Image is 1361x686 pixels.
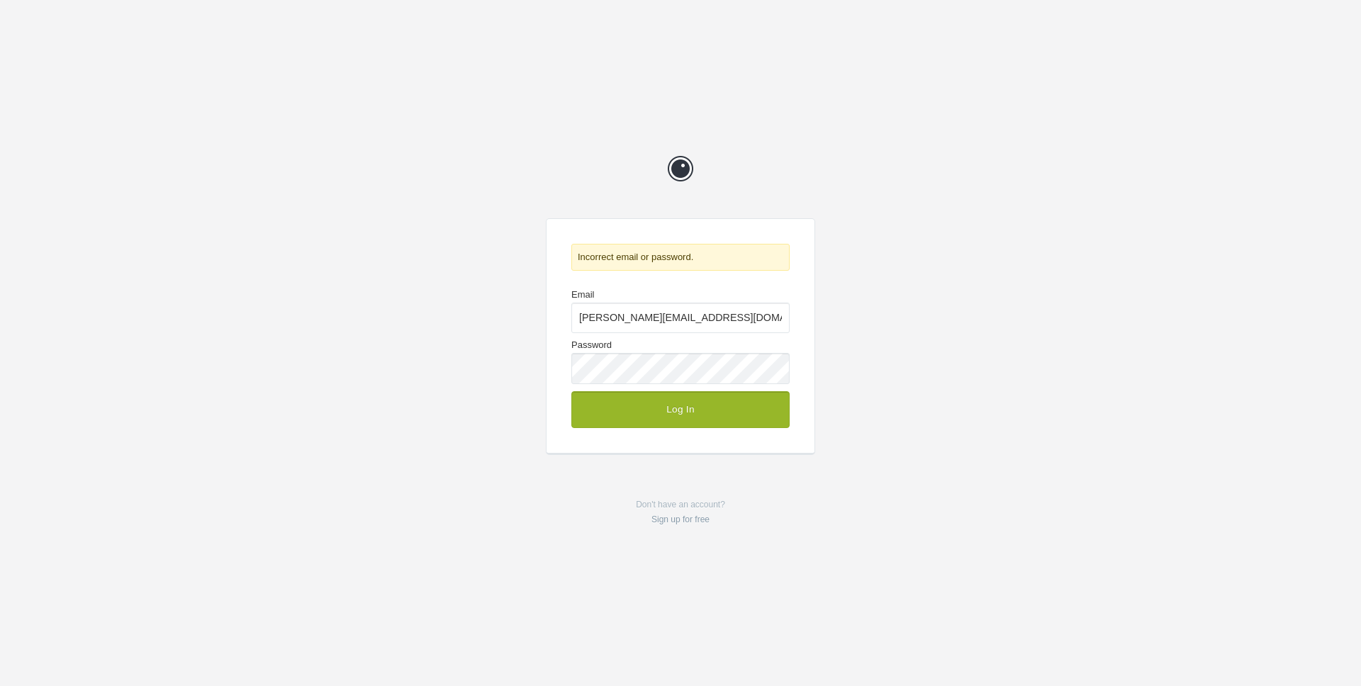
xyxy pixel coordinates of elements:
[571,244,790,271] p: Incorrect email or password.
[571,340,790,383] label: Password
[571,303,790,333] input: Email
[571,353,790,383] input: Password
[546,497,815,527] p: Don't have an account?
[571,391,790,428] button: Log In
[659,147,702,190] a: Prevue
[651,514,710,524] a: Sign up for free
[571,290,790,333] label: Email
